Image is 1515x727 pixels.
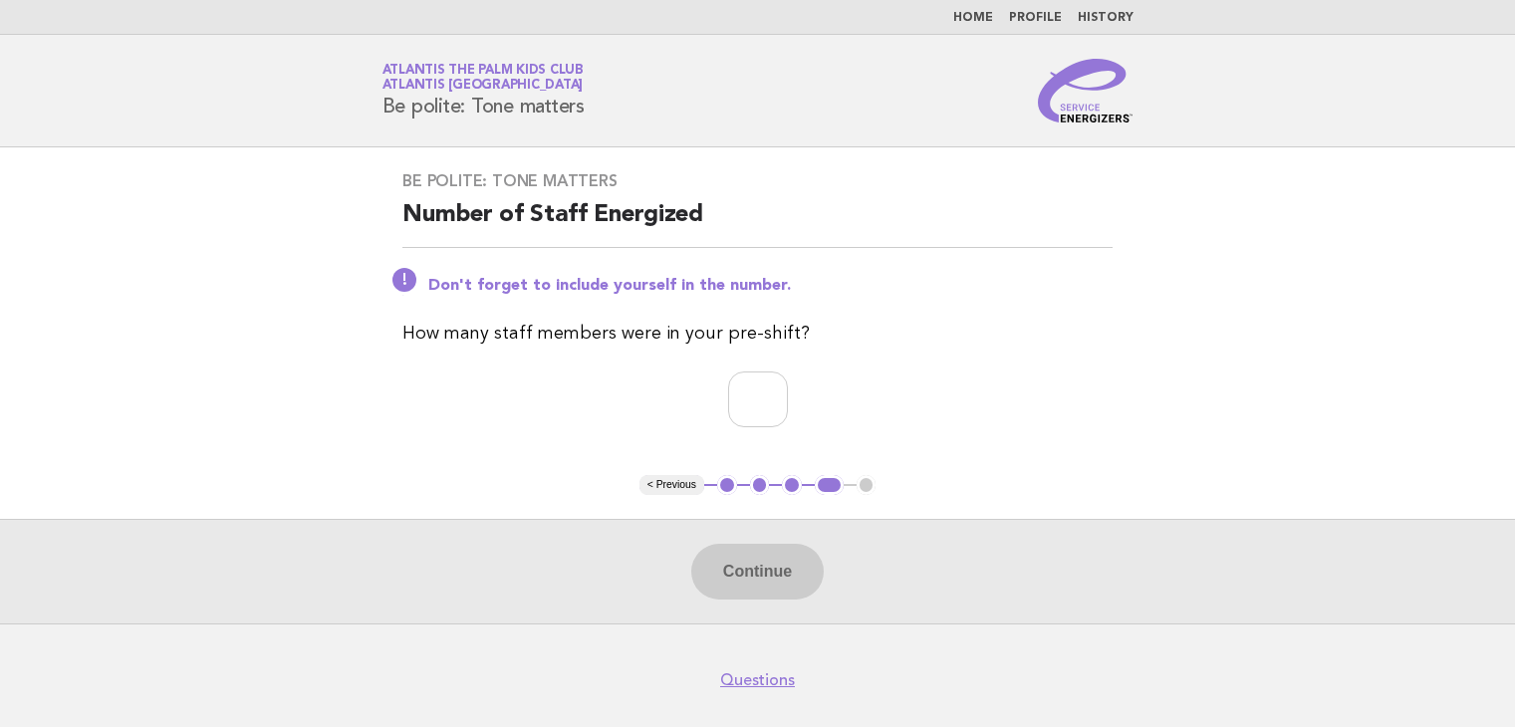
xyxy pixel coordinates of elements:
button: 3 [782,475,802,495]
h2: Number of Staff Energized [402,199,1113,248]
button: 2 [750,475,770,495]
img: Service Energizers [1038,59,1134,122]
button: < Previous [639,475,704,495]
a: History [1078,12,1134,24]
h1: Be polite: Tone matters [382,65,585,117]
p: How many staff members were in your pre-shift? [402,320,1113,348]
span: Atlantis [GEOGRAPHIC_DATA] [382,80,584,93]
a: Questions [720,670,795,690]
p: Don't forget to include yourself in the number. [428,276,1113,296]
button: 4 [815,475,844,495]
h3: Be polite: Tone matters [402,171,1113,191]
a: Home [953,12,993,24]
button: 1 [717,475,737,495]
a: Profile [1009,12,1062,24]
a: Atlantis The Palm Kids ClubAtlantis [GEOGRAPHIC_DATA] [382,64,584,92]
